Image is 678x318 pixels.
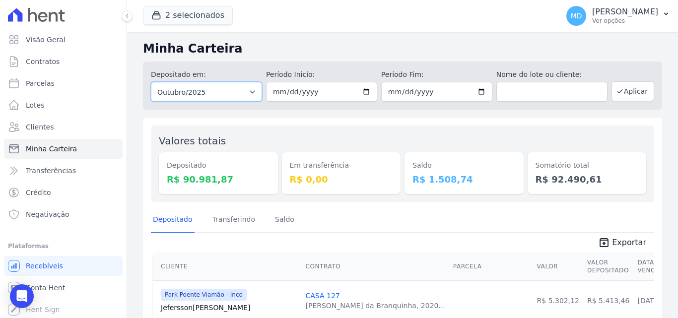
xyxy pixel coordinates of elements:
[167,173,270,186] dd: R$ 90.981,87
[412,173,516,186] dd: R$ 1.508,74
[592,17,658,25] p: Ver opções
[161,289,247,301] span: Park Poente Viamão - Inco
[143,6,233,25] button: 2 selecionados
[4,183,123,202] a: Crédito
[637,297,661,305] a: [DATE]
[26,78,55,88] span: Parcelas
[598,237,610,249] i: unarchive
[536,160,639,171] dt: Somatório total
[167,160,270,171] dt: Depositado
[412,160,516,171] dt: Saldo
[26,261,63,271] span: Recebíveis
[4,139,123,159] a: Minha Carteira
[4,95,123,115] a: Lotes
[151,70,206,78] label: Depositado em:
[26,166,76,176] span: Transferências
[590,237,654,251] a: unarchive Exportar
[26,283,65,293] span: Conta Hent
[26,35,66,45] span: Visão Geral
[558,2,678,30] button: MD [PERSON_NAME] Ver opções
[151,207,195,233] a: Depositado
[612,237,646,249] span: Exportar
[305,301,445,311] div: [PERSON_NAME] da Branquinha, 2020...
[26,122,54,132] span: Clientes
[159,135,226,147] label: Valores totais
[290,173,393,186] dd: R$ 0,00
[4,204,123,224] a: Negativação
[266,69,377,80] label: Período Inicío:
[10,284,34,308] div: Open Intercom Messenger
[4,256,123,276] a: Recebíveis
[301,253,449,281] th: Contrato
[305,292,339,300] a: CASA 127
[583,253,633,281] th: Valor Depositado
[4,73,123,93] a: Parcelas
[273,207,296,233] a: Saldo
[26,209,69,219] span: Negativação
[571,12,582,19] span: MD
[26,100,45,110] span: Lotes
[611,81,654,101] button: Aplicar
[210,207,258,233] a: Transferindo
[536,173,639,186] dd: R$ 92.490,61
[290,160,393,171] dt: Em transferência
[4,278,123,298] a: Conta Hent
[4,52,123,71] a: Contratos
[26,144,77,154] span: Minha Carteira
[592,7,658,17] p: [PERSON_NAME]
[8,240,119,252] div: Plataformas
[533,253,583,281] th: Valor
[143,40,662,58] h2: Minha Carteira
[26,57,60,66] span: Contratos
[26,188,51,197] span: Crédito
[4,161,123,181] a: Transferências
[161,303,297,313] a: Jefersson[PERSON_NAME]
[4,30,123,50] a: Visão Geral
[153,253,301,281] th: Cliente
[449,253,533,281] th: Parcela
[4,117,123,137] a: Clientes
[496,69,608,80] label: Nome do lote ou cliente:
[381,69,492,80] label: Período Fim:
